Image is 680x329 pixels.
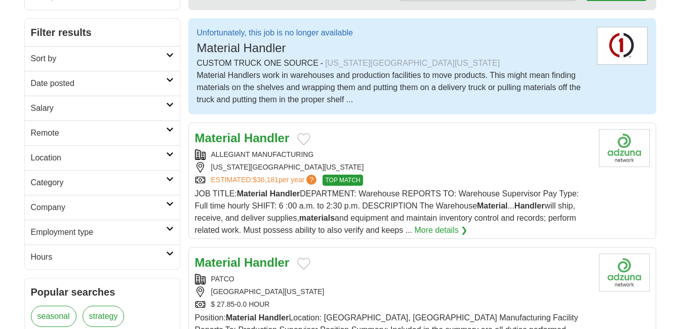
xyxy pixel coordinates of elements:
strong: Handler [270,189,300,198]
div: $ 27.85-0.0 HOUR [195,299,591,310]
a: Material Handler [195,256,290,269]
strong: Handler [244,131,289,145]
p: Unfortunately, this job is no longer available [197,27,353,39]
button: Add to favorite jobs [297,258,310,270]
div: Material Handlers work in warehouses and production facilities to move products. This might mean ... [197,69,589,106]
h2: Employment type [31,226,166,238]
strong: Material [226,313,256,322]
button: Add to favorite jobs [297,133,310,145]
span: - [321,57,323,69]
a: Sort by [25,46,180,71]
a: Category [25,170,180,195]
h2: Remote [31,127,166,139]
div: ALLEGIANT MANUFACTURING [195,149,591,160]
a: Hours [25,244,180,269]
img: Company logo [599,129,650,167]
a: ESTIMATED:$36,181per year? [211,175,319,186]
div: [US_STATE][GEOGRAPHIC_DATA][US_STATE] [325,57,500,69]
span: $36,181 [253,176,278,184]
div: PATCO [195,274,591,284]
a: strategy [83,306,125,327]
h2: Hours [31,251,166,263]
span: ? [306,175,316,185]
a: Employment type [25,220,180,244]
div: CUSTOM TRUCK ONE SOURCE [197,57,589,69]
a: Location [25,145,180,170]
img: Company logo [599,254,650,292]
strong: Material [477,201,507,210]
strong: Handler [514,201,545,210]
a: Salary [25,96,180,120]
h2: Category [31,177,166,189]
strong: Material [195,131,241,145]
strong: Handler [244,256,289,269]
h2: Location [31,152,166,164]
strong: Handler [259,313,289,322]
h2: Salary [31,102,166,114]
span: Material Handler [197,41,286,55]
a: More details ❯ [414,224,467,236]
h2: Sort by [31,53,166,65]
a: Date posted [25,71,180,96]
span: JOB TITLE: DEPARTMENT: Warehouse REPORTS TO: Warehouse Supervisor Pay Type: Full time hourly SHIF... [195,189,579,234]
span: TOP MATCH [323,175,363,186]
div: [GEOGRAPHIC_DATA][US_STATE] [195,286,591,297]
h2: Popular searches [31,284,174,300]
a: seasonal [31,306,76,327]
h2: Filter results [25,19,180,46]
h2: Date posted [31,77,166,90]
h2: Company [31,201,166,214]
a: Remote [25,120,180,145]
strong: materials [299,214,335,222]
div: [US_STATE][GEOGRAPHIC_DATA][US_STATE] [195,162,591,173]
a: Material Handler [195,131,290,145]
strong: Material [237,189,267,198]
a: Company [25,195,180,220]
img: SourceStack logo [597,27,648,65]
strong: Material [195,256,241,269]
